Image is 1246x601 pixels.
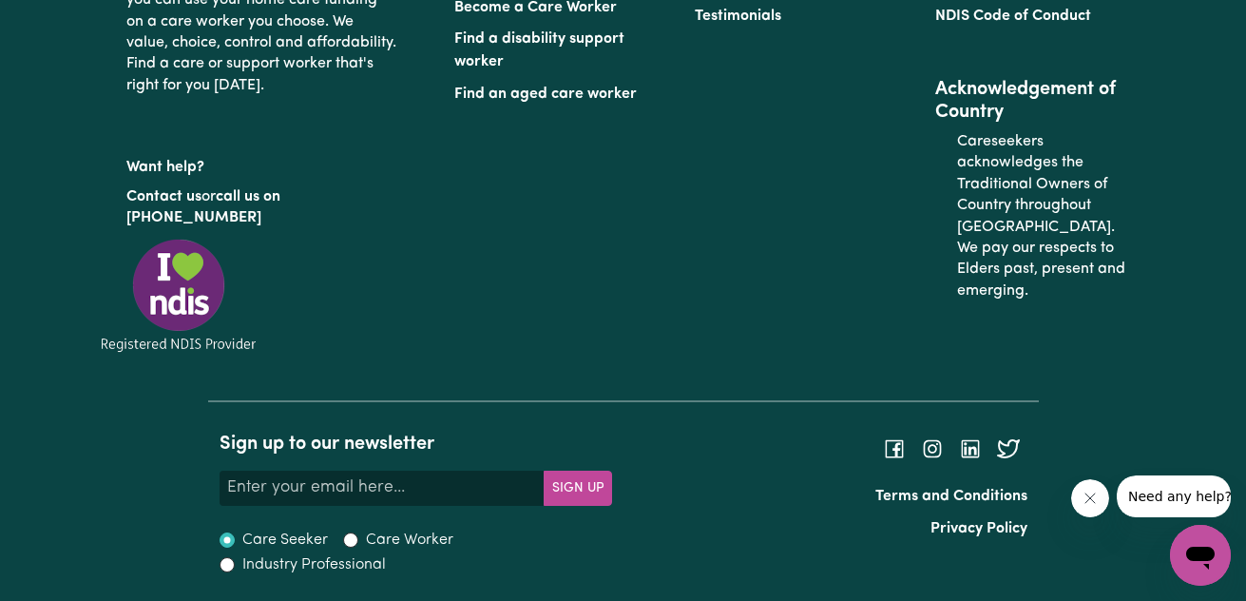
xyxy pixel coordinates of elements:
a: Contact us [126,189,201,204]
a: NDIS Code of Conduct [935,9,1091,24]
a: Privacy Policy [930,521,1027,536]
a: Find an aged care worker [454,87,637,102]
a: Testimonials [695,9,781,24]
a: Terms and Conditions [875,489,1027,504]
iframe: Message from company [1117,475,1231,517]
a: Follow Careseekers on Instagram [921,441,944,456]
a: Follow Careseekers on Twitter [997,441,1020,456]
img: Registered NDIS provider [93,236,264,355]
label: Industry Professional [242,553,386,576]
label: Care Seeker [242,529,328,552]
button: Subscribe [544,471,612,505]
p: Careseekers acknowledges the Traditional Owners of Country throughout [GEOGRAPHIC_DATA]. We pay o... [957,124,1131,309]
h2: Sign up to our newsletter [220,433,612,456]
p: or [126,179,397,237]
p: Want help? [126,149,397,178]
iframe: Close message [1071,479,1109,517]
label: Care Worker [366,529,453,552]
a: call us on [PHONE_NUMBER] [126,189,280,225]
input: Enter your email here... [220,471,545,505]
iframe: Button to launch messaging window [1170,525,1231,586]
a: Follow Careseekers on Facebook [883,441,906,456]
a: Find a disability support worker [454,31,624,69]
a: Follow Careseekers on LinkedIn [959,441,982,456]
span: Need any help? [11,13,115,29]
h2: Acknowledgement of Country [935,78,1153,124]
